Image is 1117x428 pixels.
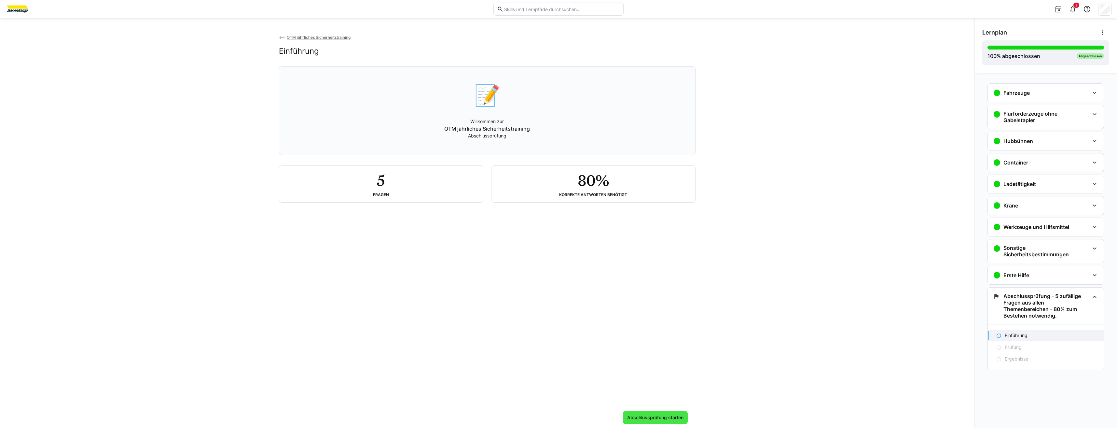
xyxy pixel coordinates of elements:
h3: Abschlussprüfung - 5 zufällige Fragen aus allen Themenbereichen - 80% zum Bestehen notwendig. [1003,293,1089,319]
p: Willkommen zur [470,118,504,125]
h3: Sonstige Sicherheitsbestimmungen [1003,245,1089,258]
div: % abgeschlossen [987,52,1040,60]
span: 100 [987,53,997,59]
h2: Einführung [279,46,319,56]
input: Skills und Lernpfade durchsuchen… [503,6,620,12]
h3: Flurförderzeuge ohne Gabelstapler [1003,110,1089,123]
button: Abschlussprüfung starten [623,411,688,424]
div: 📝 [474,82,500,108]
h2: 80% [578,171,608,190]
p: Einführung [1005,332,1027,339]
h3: Hubbühnen [1003,138,1033,144]
h3: Fahrzeuge [1003,90,1030,96]
h3: Werkzeuge und Hilfsmittel [1003,224,1069,230]
h2: 5 [377,171,385,190]
div: Fragen [373,193,389,197]
a: OTM jährliches Sicherheitstraining [279,35,351,40]
span: OTM jährliches Sicherheitstraining [287,35,351,40]
span: Lernplan [982,29,1007,36]
div: Abgeschlossen [1077,53,1104,59]
h3: Ladetätigkeit [1003,181,1036,187]
span: Abschlussprüfung starten [626,414,684,421]
h3: Kräne [1003,202,1018,209]
h3: Erste Hilfe [1003,272,1029,278]
h3: Container [1003,159,1028,166]
p: Prüfung [1005,344,1022,350]
p: OTM jährliches Sicherheitstraining [444,125,530,133]
div: Korrekte Antworten benötigt [559,193,627,197]
p: Abschlussprüfung [468,133,506,139]
span: 3 [1075,3,1077,7]
p: Ergebnisse [1005,356,1028,362]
